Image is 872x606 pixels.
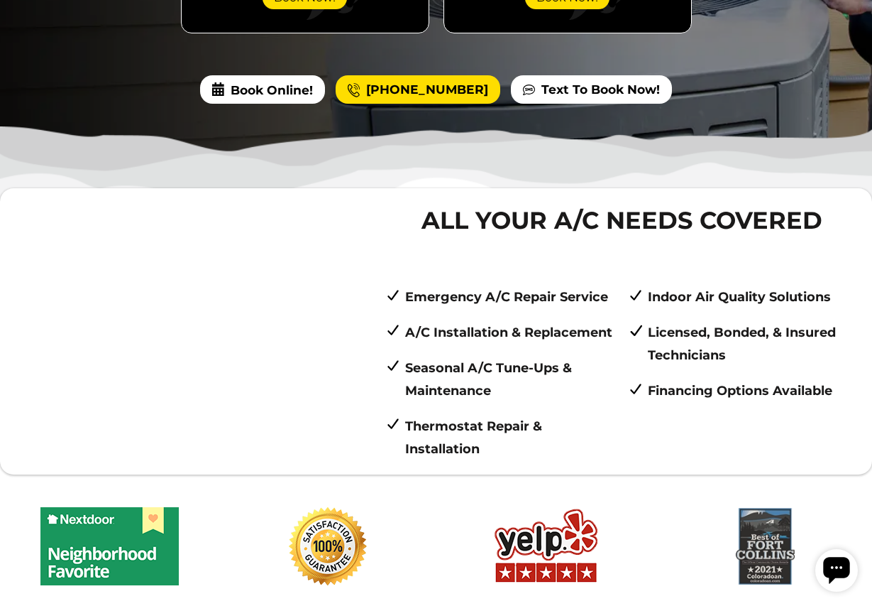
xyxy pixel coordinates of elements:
span: All Your A/C Needs Covered [385,202,859,238]
img: 100% Satisfaction Guaranteed [289,507,367,585]
img: Nextdoor - Neighborhood Favorite [40,507,179,585]
span: Book Online! [200,75,325,104]
p: Seasonal A/C Tune-Ups & Maintenance [405,357,615,403]
div: slide 11 [437,507,656,591]
p: Indoor Air Quality Solutions [648,286,858,308]
p: Emergency A/C Repair Service [405,286,615,308]
p: Thermostat Repair & Installation [405,415,615,461]
img: Best of Fort Collins 2021 [733,507,798,585]
p: Licensed, Bonded, & Insured Technicians [648,321,858,367]
a: [PHONE_NUMBER] [336,75,500,104]
img: Yelp logo [493,507,600,585]
a: Text To Book Now! [511,75,672,104]
p: A/C Installation & Replacement [405,321,615,344]
iframe: Our History | Lion Home Service [13,204,351,454]
p: Financing Options Available [648,379,858,402]
div: Open chat widget [6,6,48,48]
div: slide 10 [219,507,437,591]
